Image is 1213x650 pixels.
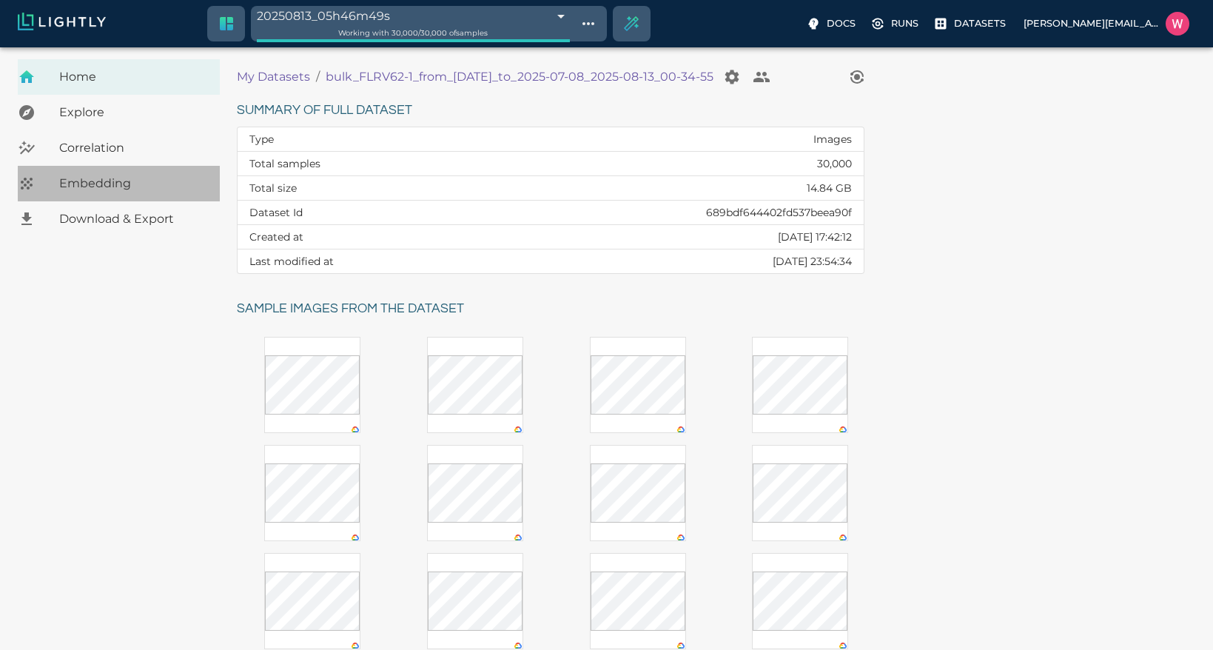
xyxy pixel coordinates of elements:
a: Explore [18,95,220,130]
button: Show tag tree [576,11,601,36]
td: 689bdf644402fd537beea90f [482,201,864,225]
td: 14.84 GB [482,176,864,201]
button: View worker run detail [842,62,872,92]
label: Datasets [930,12,1012,36]
span: Embedding [59,175,208,192]
a: My Datasets [237,68,310,86]
nav: explore, analyze, sample, metadata, embedding, correlations label, download your dataset [18,59,220,237]
td: [DATE] 23:54:34 [482,249,864,274]
p: [PERSON_NAME][EMAIL_ADDRESS][PERSON_NAME] [1024,16,1160,30]
a: bulk_FLRV62-1_from_[DATE]_to_2025-07-08_2025-08-13_00-34-55 [326,68,713,86]
h6: Sample images from the dataset [237,298,876,321]
a: Switch to crop dataset [209,6,244,41]
td: [DATE] 17:42:12 [482,225,864,249]
label: Runs [867,12,924,36]
span: Explore [59,104,208,121]
a: Embedding [18,166,220,201]
nav: breadcrumb [237,62,842,92]
label: Docs [803,12,861,36]
a: Download & Export [18,201,220,237]
img: Lightly [18,13,106,30]
th: Last modified at [238,249,482,274]
h6: Summary of full dataset [237,99,864,122]
span: Home [59,68,208,86]
span: Working with 30,000 / 30,000 of samples [338,28,488,38]
img: William Maio [1166,12,1189,36]
span: Download & Export [59,210,208,228]
th: Dataset Id [238,201,482,225]
button: Collaborate on your dataset [747,62,776,92]
th: Created at [238,225,482,249]
button: Manage your dataset [717,62,747,92]
table: dataset summary [238,127,864,273]
td: Images [482,127,864,152]
p: Docs [827,16,856,30]
a: Home [18,59,220,95]
p: Runs [891,16,918,30]
div: Create selection [614,6,649,41]
span: Correlation [59,139,208,157]
th: Type [238,127,482,152]
li: / [316,68,320,86]
p: bulk_FLRV62-1_from_2025-07-07_to_2025-07-08_2025-08-13_00-34-55 [326,68,713,86]
label: [PERSON_NAME][EMAIL_ADDRESS][PERSON_NAME]William Maio [1018,7,1195,40]
th: Total size [238,176,482,201]
a: Correlation [18,130,220,166]
p: Datasets [954,16,1006,30]
div: 20250813_05h46m49s [257,6,570,26]
td: 30,000 [482,152,864,176]
th: Total samples [238,152,482,176]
